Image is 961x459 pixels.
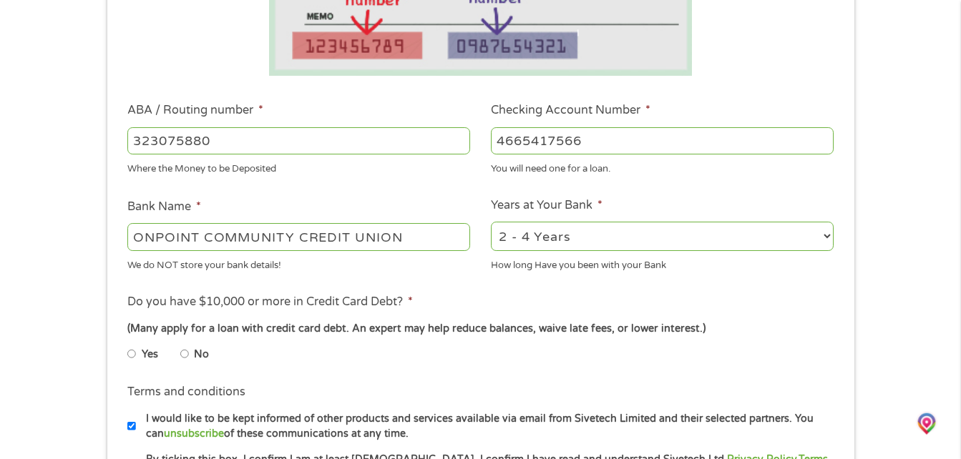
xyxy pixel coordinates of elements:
label: Bank Name [127,199,201,214]
div: (Many apply for a loan with credit card debt. An expert may help reduce balances, waive late fees... [127,321,833,337]
div: You will need one for a loan. [491,157,834,177]
div: How long Have you been with your Bank [491,253,834,272]
label: Yes [142,347,158,362]
input: 263177916 [127,127,470,154]
a: unsubscribe [164,428,224,440]
img: jcrBskumnMAAAAASUVORK5CYII= [916,411,938,435]
label: Checking Account Number [491,103,650,118]
label: No [194,347,209,362]
input: 345634636 [491,127,834,154]
label: Do you have $10,000 or more in Credit Card Debt? [127,295,413,310]
label: Years at Your Bank [491,198,603,213]
label: ABA / Routing number [127,103,263,118]
div: We do NOT store your bank details! [127,253,470,272]
label: I would like to be kept informed of other products and services available via email from Sivetech... [136,411,838,442]
label: Terms and conditions [127,385,245,400]
div: Where the Money to be Deposited [127,157,470,177]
